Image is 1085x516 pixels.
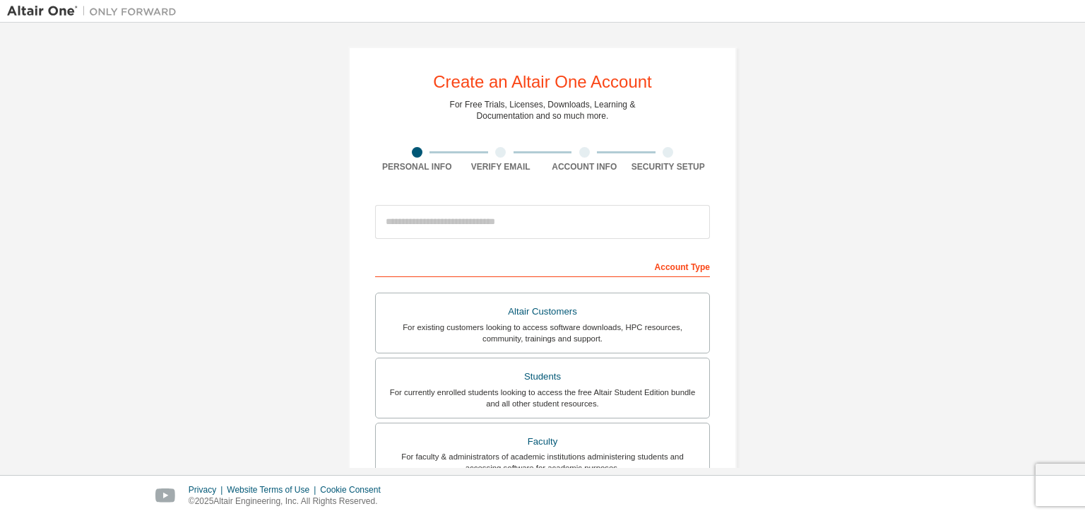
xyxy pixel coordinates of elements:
[375,254,710,277] div: Account Type
[384,432,701,452] div: Faculty
[384,367,701,387] div: Students
[433,74,652,90] div: Create an Altair One Account
[7,4,184,18] img: Altair One
[627,161,711,172] div: Security Setup
[320,484,389,496] div: Cookie Consent
[384,302,701,322] div: Altair Customers
[155,488,176,503] img: youtube.svg
[384,387,701,409] div: For currently enrolled students looking to access the free Altair Student Edition bundle and all ...
[227,484,320,496] div: Website Terms of Use
[384,451,701,474] div: For faculty & administrators of academic institutions administering students and accessing softwa...
[384,322,701,344] div: For existing customers looking to access software downloads, HPC resources, community, trainings ...
[189,484,227,496] div: Privacy
[450,99,636,122] div: For Free Trials, Licenses, Downloads, Learning & Documentation and so much more.
[459,161,543,172] div: Verify Email
[189,496,389,508] p: © 2025 Altair Engineering, Inc. All Rights Reserved.
[542,161,627,172] div: Account Info
[375,161,459,172] div: Personal Info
